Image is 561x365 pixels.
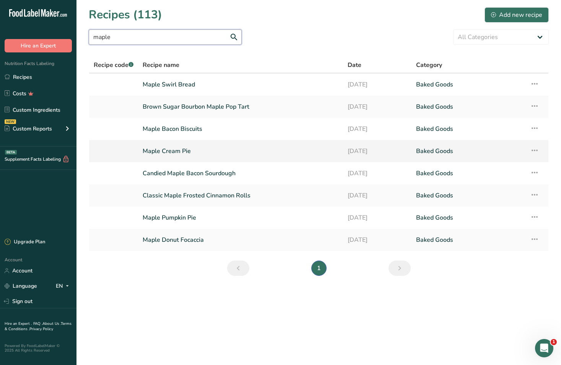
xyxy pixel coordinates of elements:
[485,7,549,23] button: Add new recipe
[143,121,338,137] a: Maple Bacon Biscuits
[143,60,179,70] span: Recipe name
[5,125,52,133] div: Custom Reports
[143,210,338,226] a: Maple Pumpkin Pie
[416,143,521,159] a: Baked Goods
[56,282,72,291] div: EN
[416,121,521,137] a: Baked Goods
[491,10,542,20] div: Add new recipe
[29,326,53,332] a: Privacy Policy
[348,77,407,93] a: [DATE]
[42,321,61,326] a: About Us .
[94,61,133,69] span: Recipe code
[5,279,37,293] a: Language
[348,99,407,115] a: [DATE]
[348,165,407,181] a: [DATE]
[348,210,407,226] a: [DATE]
[33,321,42,326] a: FAQ .
[143,99,338,115] a: Brown Sugar Bourbon Maple Pop Tart
[5,150,17,155] div: BETA
[416,99,521,115] a: Baked Goods
[551,339,557,345] span: 1
[227,261,249,276] a: Previous page
[416,187,521,204] a: Baked Goods
[89,6,162,23] h1: Recipes (113)
[5,321,32,326] a: Hire an Expert .
[416,232,521,248] a: Baked Goods
[416,77,521,93] a: Baked Goods
[416,210,521,226] a: Baked Goods
[5,344,72,353] div: Powered By FoodLabelMaker © 2025 All Rights Reserved
[143,232,338,248] a: Maple Donut Focaccia
[389,261,411,276] a: Next page
[5,321,72,332] a: Terms & Conditions .
[143,143,338,159] a: Maple Cream Pie
[143,77,338,93] a: Maple Swirl Bread
[143,165,338,181] a: Candied Maple Bacon Sourdough
[416,165,521,181] a: Baked Goods
[348,187,407,204] a: [DATE]
[143,187,338,204] a: Classic Maple Frosted Cinnamon Rolls
[89,29,242,45] input: Search for recipe
[348,60,361,70] span: Date
[5,39,72,52] button: Hire an Expert
[416,60,442,70] span: Category
[348,121,407,137] a: [DATE]
[348,143,407,159] a: [DATE]
[348,232,407,248] a: [DATE]
[5,238,45,246] div: Upgrade Plan
[5,119,16,124] div: NEW
[535,339,553,357] iframe: Intercom live chat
